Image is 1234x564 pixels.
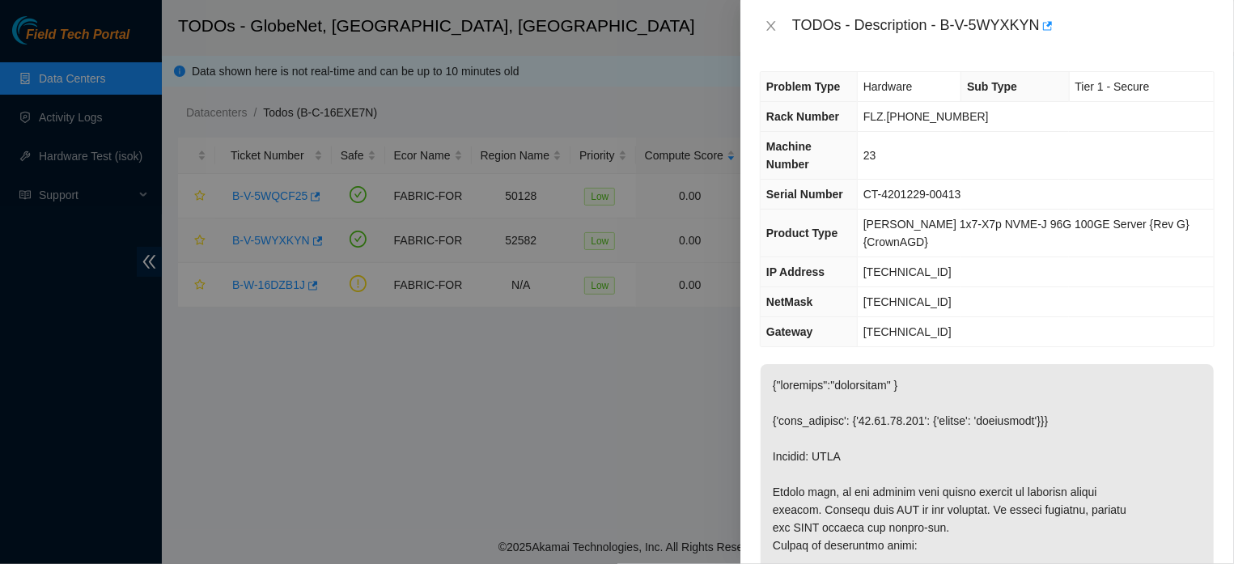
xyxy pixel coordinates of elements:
div: TODOs - Description - B-V-5WYXKYN [792,13,1215,39]
span: 23 [863,149,876,162]
span: Product Type [766,227,838,240]
span: [PERSON_NAME] 1x7-X7p NVME-J 96G 100GE Server {Rev G}{CrownAGD} [863,218,1189,248]
span: Machine Number [766,140,812,171]
span: [TECHNICAL_ID] [863,325,952,338]
span: IP Address [766,265,825,278]
span: [TECHNICAL_ID] [863,265,952,278]
span: Problem Type [766,80,841,93]
span: [TECHNICAL_ID] [863,295,952,308]
span: Sub Type [967,80,1017,93]
span: Gateway [766,325,813,338]
span: Rack Number [766,110,839,123]
span: Hardware [863,80,913,93]
span: FLZ.[PHONE_NUMBER] [863,110,989,123]
span: CT-4201229-00413 [863,188,961,201]
span: close [765,19,778,32]
span: NetMask [766,295,813,308]
span: Serial Number [766,188,843,201]
span: Tier 1 - Secure [1075,80,1150,93]
button: Close [760,19,782,34]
